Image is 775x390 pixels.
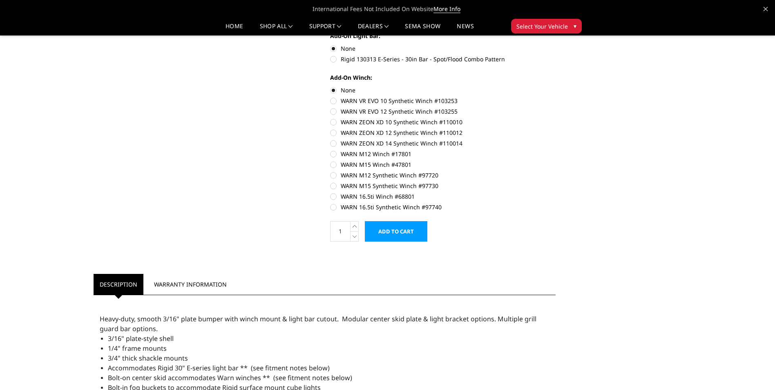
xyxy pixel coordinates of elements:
span: Select Your Vehicle [516,22,568,31]
label: Rigid 130313 E-Series - 30in Bar - Spot/Flood Combo Pattern [330,55,556,63]
label: WARN M12 Winch #17801 [330,150,556,158]
button: Select Your Vehicle [511,19,582,34]
label: Add-On Winch: [330,73,556,82]
label: WARN M15 Synthetic Winch #97730 [330,182,556,190]
a: More Info [433,5,460,13]
a: Support [309,23,342,35]
a: Home [226,23,243,35]
label: WARN VR EVO 10 Synthetic Winch #103253 [330,96,556,105]
label: WARN VR EVO 12 Synthetic Winch #103255 [330,107,556,116]
span: International Fees Not Included On Website [94,1,682,17]
a: Description [94,274,143,295]
span: Heavy-duty, smooth 3/16" plate bumper with winch mount & light bar cutout. Modular center skid pl... [100,314,536,333]
a: shop all [260,23,293,35]
label: None [330,44,556,53]
label: WARN M15 Winch #47801 [330,160,556,169]
label: WARN ZEON XD 14 Synthetic Winch #110014 [330,139,556,148]
span: 1/4" frame mounts [108,344,167,353]
label: WARN M12 Synthetic Winch #97720 [330,171,556,179]
label: WARN ZEON XD 12 Synthetic Winch #110012 [330,128,556,137]
a: News [457,23,473,35]
label: WARN ZEON XD 10 Synthetic Winch #110010 [330,118,556,126]
span: Accommodates Rigid 30" E-series light bar ** (see fitment notes below) [108,363,330,372]
label: WARN 16.5ti Winch #68801 [330,192,556,201]
span: 3/16" plate-style shell [108,334,174,343]
input: Add to Cart [365,221,427,242]
label: None [330,86,556,94]
label: WARN 16.5ti Synthetic Winch #97740 [330,203,556,211]
span: Bolt-on center skid accommodates Warn winches ** (see fitment notes below) [108,373,352,382]
a: Dealers [358,23,389,35]
span: ▾ [574,22,576,30]
span: 3/4" thick shackle mounts [108,354,188,363]
label: Add-On Light Bar: [330,31,556,40]
a: Warranty Information [148,274,233,295]
a: SEMA Show [405,23,440,35]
